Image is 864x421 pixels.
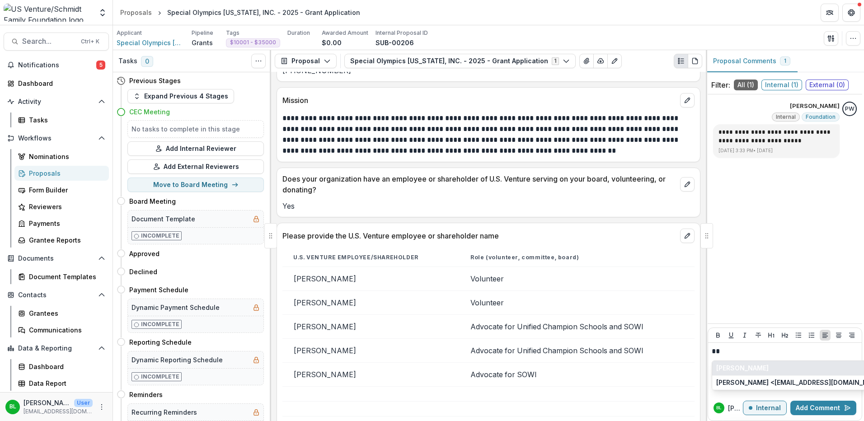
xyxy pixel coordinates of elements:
[129,249,160,258] h4: Approved
[680,229,695,243] button: edit
[14,323,109,337] a: Communications
[846,330,857,341] button: Align Right
[129,196,176,206] h4: Board Meeting
[129,285,188,295] h4: Payment Schedule
[117,6,155,19] a: Proposals
[842,4,860,22] button: Get Help
[14,359,109,374] a: Dashboard
[14,376,109,391] a: Data Report
[18,291,94,299] span: Contacts
[718,147,834,154] p: [DATE] 3:33 PM • [DATE]
[29,219,102,228] div: Payments
[14,149,109,164] a: Nominations
[806,80,849,90] span: External ( 0 )
[282,248,460,267] th: U.S. VENTURE EMPLOYEE/SHAREHOLDER
[275,54,337,68] button: Proposal
[282,339,460,363] td: [PERSON_NAME]
[74,399,93,407] p: User
[18,98,94,106] span: Activity
[29,379,102,388] div: Data Report
[376,38,414,47] p: SUB-00206
[131,407,197,417] h5: Recurring Reminders
[282,95,676,106] p: Mission
[29,115,102,125] div: Tasks
[23,407,93,416] p: [EMAIL_ADDRESS][DOMAIN_NAME]
[734,80,758,90] span: All ( 1 )
[790,401,856,415] button: Add Comment
[192,29,213,37] p: Pipeline
[716,406,722,410] div: Brenda Litwin
[4,251,109,266] button: Open Documents
[713,330,723,341] button: Bold
[18,79,102,88] div: Dashboard
[680,177,695,192] button: edit
[141,373,179,381] p: Incomplete
[79,37,101,47] div: Ctrl + K
[282,267,460,291] td: [PERSON_NAME]
[118,57,137,65] h3: Tasks
[579,54,594,68] button: View Attached Files
[127,141,264,156] button: Add Internal Reviewer
[129,390,163,399] h4: Reminders
[756,404,781,412] p: Internal
[18,135,94,142] span: Workflows
[29,202,102,211] div: Reviewers
[680,93,695,108] button: edit
[282,173,676,195] p: Does your organization have an employee or shareholder of U.S. Venture serving on your board, vol...
[282,230,676,241] p: Please provide the U.S. Venture employee or shareholder name
[761,80,802,90] span: Internal ( 1 )
[14,112,109,127] a: Tasks
[29,309,102,318] div: Grantees
[4,288,109,302] button: Open Contacts
[226,29,239,37] p: Tags
[821,4,839,22] button: Partners
[460,291,695,315] td: Volunteer
[14,216,109,231] a: Payments
[833,330,844,341] button: Align Center
[23,398,70,407] p: [PERSON_NAME]
[117,38,184,47] a: Special Olympics [US_STATE], INC.
[728,403,743,413] p: [PERSON_NAME]
[230,39,276,46] span: $10001 - $35000
[790,102,840,111] p: [PERSON_NAME]
[29,152,102,161] div: Nominations
[4,76,109,91] a: Dashboard
[711,80,730,90] p: Filter:
[192,38,213,47] p: Grants
[845,106,855,112] div: Parker Wolf
[127,178,264,192] button: Move to Board Meeting
[18,61,96,69] span: Notifications
[282,315,460,339] td: [PERSON_NAME]
[29,235,102,245] div: Grantee Reports
[131,303,220,312] h5: Dynamic Payment Schedule
[14,199,109,214] a: Reviewers
[96,4,109,22] button: Open entity switcher
[706,50,798,72] button: Proposal Comments
[4,58,109,72] button: Notifications5
[776,114,796,120] span: Internal
[344,54,576,68] button: Special Olympics [US_STATE], INC. - 2025 - Grant Application1
[14,269,109,284] a: Document Templates
[129,76,181,85] h4: Previous Stages
[287,29,310,37] p: Duration
[14,233,109,248] a: Grantee Reports
[96,402,107,412] button: More
[22,37,75,46] span: Search...
[4,94,109,109] button: Open Activity
[806,114,836,120] span: Foundation
[29,168,102,178] div: Proposals
[4,33,109,51] button: Search...
[739,330,750,341] button: Italicize
[129,267,157,276] h4: Declined
[117,29,142,37] p: Applicant
[4,341,109,356] button: Open Data & Reporting
[131,124,260,134] h5: No tasks to complete in this stage
[141,320,179,328] p: Incomplete
[779,330,790,341] button: Heading 2
[131,355,223,365] h5: Dynamic Reporting Schedule
[29,272,102,281] div: Document Templates
[141,232,179,240] p: Incomplete
[460,315,695,339] td: Advocate for Unified Champion Schools and SOWI
[167,8,360,17] div: Special Olympics [US_STATE], INC. - 2025 - Grant Application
